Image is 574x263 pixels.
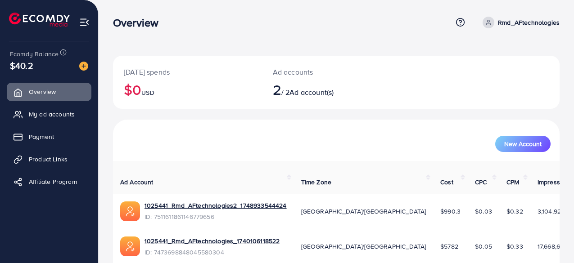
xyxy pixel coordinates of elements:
[29,155,68,164] span: Product Links
[475,242,492,251] span: $0.05
[145,212,287,221] span: ID: 7511611861146779656
[475,178,487,187] span: CPC
[7,105,91,123] a: My ad accounts
[7,83,91,101] a: Overview
[29,110,75,119] span: My ad accounts
[506,242,523,251] span: $0.33
[506,207,523,216] span: $0.32
[29,87,56,96] span: Overview
[504,141,542,147] span: New Account
[498,17,560,28] p: Rmd_AFtechnologies
[440,207,461,216] span: $990.3
[301,207,426,216] span: [GEOGRAPHIC_DATA]/[GEOGRAPHIC_DATA]
[124,67,251,77] p: [DATE] spends
[120,178,154,187] span: Ad Account
[141,88,154,97] span: USD
[7,150,91,168] a: Product Links
[538,178,569,187] span: Impression
[79,17,90,27] img: menu
[479,17,560,28] a: Rmd_AFtechnologies
[145,236,280,245] a: 1025441_Rmd_AFtechnologies_1740106118522
[29,132,54,141] span: Payment
[440,178,453,187] span: Cost
[120,201,140,221] img: ic-ads-acc.e4c84228.svg
[145,248,280,257] span: ID: 7473698848045580304
[145,201,287,210] a: 1025441_Rmd_AFtechnologies2_1748933544424
[538,242,568,251] span: 17,668,604
[10,49,59,58] span: Ecomdy Balance
[289,87,334,97] span: Ad account(s)
[7,173,91,191] a: Affiliate Program
[301,178,331,187] span: Time Zone
[10,59,33,72] span: $40.2
[124,81,251,98] h2: $0
[495,136,551,152] button: New Account
[7,128,91,146] a: Payment
[273,81,363,98] h2: / 2
[120,236,140,256] img: ic-ads-acc.e4c84228.svg
[440,242,458,251] span: $5782
[273,79,281,100] span: 2
[29,177,77,186] span: Affiliate Program
[9,13,70,27] img: logo
[273,67,363,77] p: Ad accounts
[506,178,519,187] span: CPM
[475,207,492,216] span: $0.03
[79,62,88,71] img: image
[538,207,563,216] span: 3,104,921
[301,242,426,251] span: [GEOGRAPHIC_DATA]/[GEOGRAPHIC_DATA]
[113,16,166,29] h3: Overview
